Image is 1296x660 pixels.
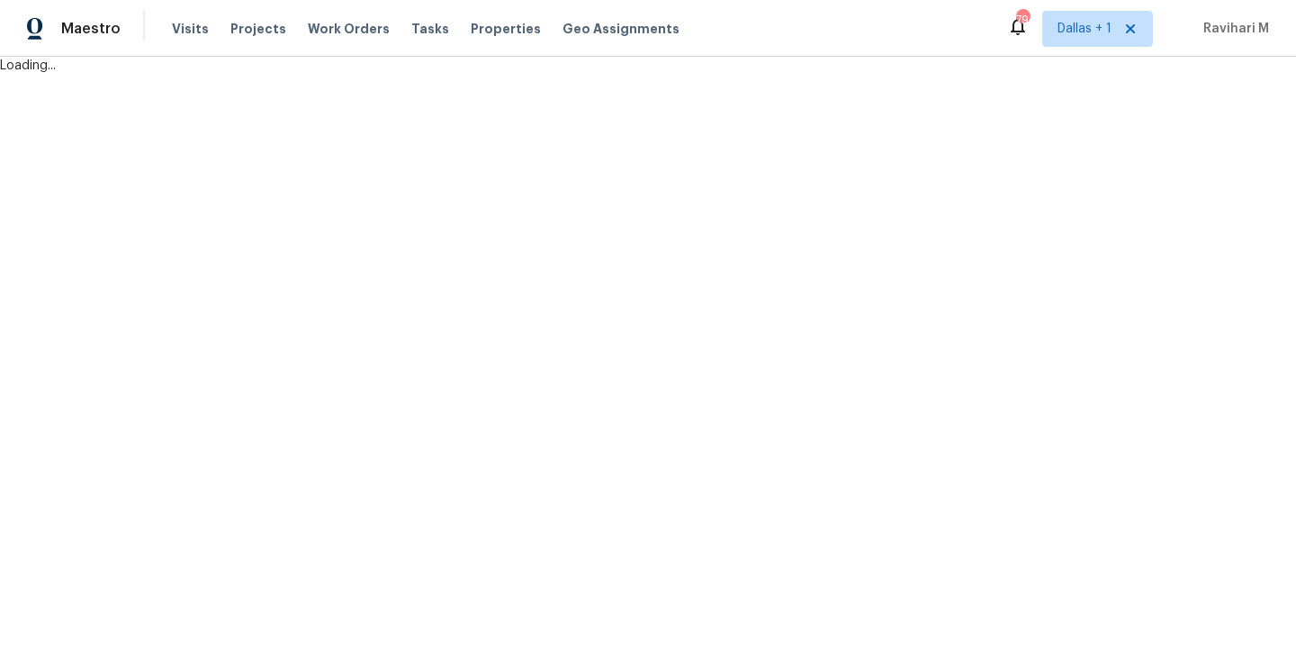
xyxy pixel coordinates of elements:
[411,23,449,35] span: Tasks
[1016,11,1029,29] div: 79
[562,20,679,38] span: Geo Assignments
[471,20,541,38] span: Properties
[308,20,390,38] span: Work Orders
[230,20,286,38] span: Projects
[172,20,209,38] span: Visits
[61,20,121,38] span: Maestro
[1057,20,1111,38] span: Dallas + 1
[1196,20,1269,38] span: Ravihari M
